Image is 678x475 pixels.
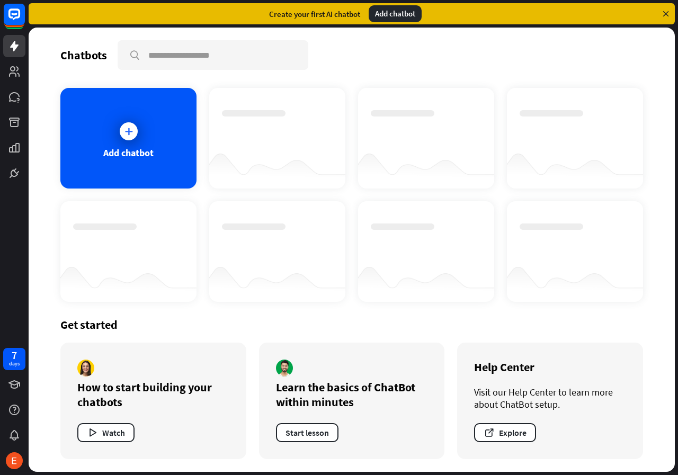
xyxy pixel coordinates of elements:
[103,147,154,159] div: Add chatbot
[77,423,135,442] button: Watch
[474,386,626,410] div: Visit our Help Center to learn more about ChatBot setup.
[77,360,94,377] img: author
[369,5,422,22] div: Add chatbot
[269,9,360,19] div: Create your first AI chatbot
[12,351,17,360] div: 7
[276,380,428,409] div: Learn the basics of ChatBot within minutes
[474,423,536,442] button: Explore
[276,423,338,442] button: Start lesson
[9,360,20,368] div: days
[60,48,107,62] div: Chatbots
[77,380,229,409] div: How to start building your chatbots
[474,360,626,374] div: Help Center
[3,348,25,370] a: 7 days
[8,4,40,36] button: Open LiveChat chat widget
[276,360,293,377] img: author
[60,317,643,332] div: Get started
